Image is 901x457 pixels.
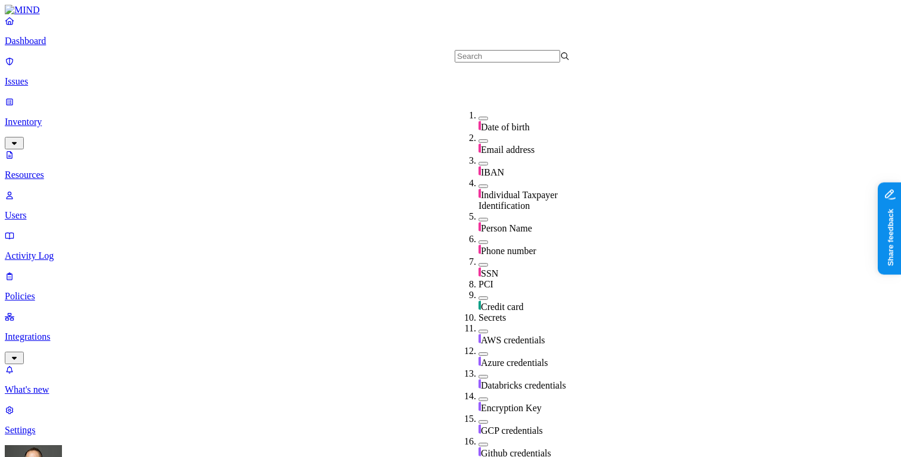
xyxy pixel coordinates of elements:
img: secret-line [479,447,481,456]
p: Users [5,210,896,221]
span: GCP credentials [481,425,543,436]
img: pii-line [479,121,481,130]
img: pii-line [479,166,481,176]
img: secret-line [479,379,481,389]
span: Azure credentials [481,358,548,368]
span: IBAN [481,167,504,177]
span: Phone number [481,246,536,256]
img: pci-line [479,301,481,310]
span: Date of birth [481,122,530,132]
a: Dashboard [5,15,896,46]
p: Settings [5,425,896,436]
input: Search [455,50,560,62]
a: Policies [5,271,896,302]
a: What's new [5,364,896,395]
img: secret-line [479,356,481,366]
p: Activity Log [5,251,896,261]
img: pii-line [479,189,481,198]
img: secret-line [479,334,481,343]
span: Person Name [481,223,532,233]
img: pii-line [479,245,481,254]
a: Issues [5,56,896,87]
p: Issues [5,76,896,87]
p: Integrations [5,331,896,342]
span: Email address [481,145,535,155]
div: Secrets [479,312,594,323]
img: pii-line [479,267,481,277]
a: Inventory [5,96,896,148]
a: MIND [5,5,896,15]
p: Inventory [5,117,896,127]
a: Users [5,190,896,221]
p: What's new [5,384,896,395]
span: Encryption Key [481,403,542,413]
p: Resources [5,170,896,180]
a: Resources [5,149,896,180]
span: AWS credentials [481,335,545,345]
img: MIND [5,5,40,15]
span: Credit card [481,302,524,312]
p: Dashboard [5,36,896,46]
a: Settings [5,405,896,436]
img: secret-line [479,424,481,434]
img: secret-line [479,402,481,411]
a: Integrations [5,311,896,362]
a: Activity Log [5,230,896,261]
div: PCI [479,279,594,290]
p: Policies [5,291,896,302]
img: pii-line [479,143,481,153]
span: Individual Taxpayer Identification [479,190,558,211]
span: Databricks credentials [481,380,566,390]
span: SSN [481,268,498,278]
img: pii-line [479,222,481,231]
